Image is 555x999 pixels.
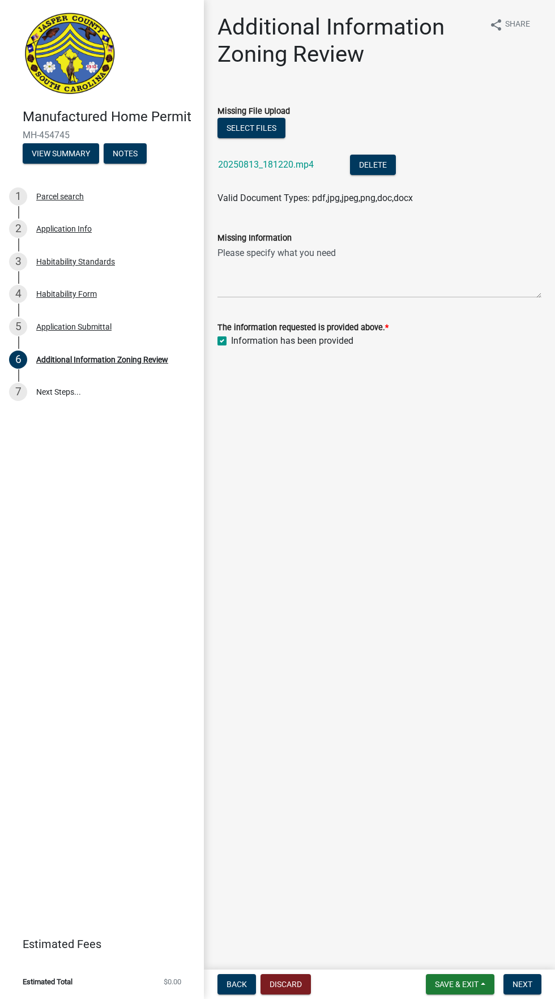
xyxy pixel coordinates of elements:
button: Delete [350,155,396,175]
span: Save & Exit [435,980,479,989]
span: Back [227,980,247,989]
button: View Summary [23,143,99,164]
div: Habitability Form [36,290,97,298]
wm-modal-confirm: Notes [104,150,147,159]
button: Notes [104,143,147,164]
span: Share [505,18,530,32]
div: 1 [9,187,27,206]
div: Application Info [36,225,92,233]
div: Habitability Standards [36,258,115,266]
wm-modal-confirm: Summary [23,150,99,159]
button: Select files [217,118,285,138]
div: Additional Information Zoning Review [36,356,168,364]
div: 4 [9,285,27,303]
button: shareShare [480,14,539,36]
button: Discard [261,974,311,994]
div: 6 [9,351,27,369]
span: Next [513,980,532,989]
h4: Manufactured Home Permit [23,109,195,125]
span: MH-454745 [23,130,181,140]
div: 5 [9,318,27,336]
button: Back [217,974,256,994]
div: Parcel search [36,193,84,200]
div: 3 [9,253,27,271]
span: Estimated Total [23,978,72,985]
button: Next [503,974,541,994]
h1: Additional Information Zoning Review [217,14,480,68]
label: Missing Information [217,234,292,242]
label: Information has been provided [231,334,353,348]
a: Estimated Fees [9,933,186,955]
a: 20250813_181220.mp4 [218,159,314,170]
wm-modal-confirm: Delete Document [350,160,396,171]
img: Jasper County, South Carolina [23,12,117,97]
label: The information requested is provided above. [217,324,388,332]
div: 7 [9,383,27,401]
div: 2 [9,220,27,238]
span: Valid Document Types: pdf,jpg,jpeg,png,doc,docx [217,193,413,203]
button: Save & Exit [426,974,494,994]
span: $0.00 [164,978,181,985]
i: share [489,18,503,32]
div: Application Submittal [36,323,112,331]
label: Missing File Upload [217,108,290,116]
